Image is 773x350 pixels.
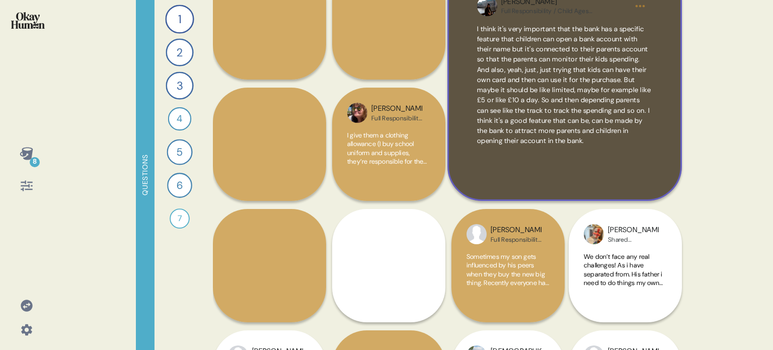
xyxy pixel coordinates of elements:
div: 2 [166,38,193,66]
span: I give them a clothing allowance (I buy school uniform and supplies, they’re responsible for the ... [347,131,430,281]
div: Full Responsibility / Child Ages [DEMOGRAPHIC_DATA] [371,114,422,122]
div: 5 [167,139,192,165]
div: 4 [168,107,191,130]
div: [PERSON_NAME] [491,225,542,236]
div: 1 [165,5,194,33]
img: profilepic_9410162052433852.jpg [467,224,487,244]
div: [PERSON_NAME] [371,103,422,114]
img: profilepic_9333587020093594.jpg [347,103,367,123]
div: Full Responsibility / Child Ages [DEMOGRAPHIC_DATA] [491,236,542,244]
div: 8 [30,157,40,167]
div: Full Responsibility / Child Ages [DEMOGRAPHIC_DATA] [501,7,628,15]
span: I think it's very important that the bank has a specific feature that children can open a bank ac... [477,25,651,146]
div: 6 [167,173,192,198]
div: 3 [166,72,193,99]
img: okayhuman.3b1b6348.png [11,12,45,29]
div: 7 [170,208,190,229]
